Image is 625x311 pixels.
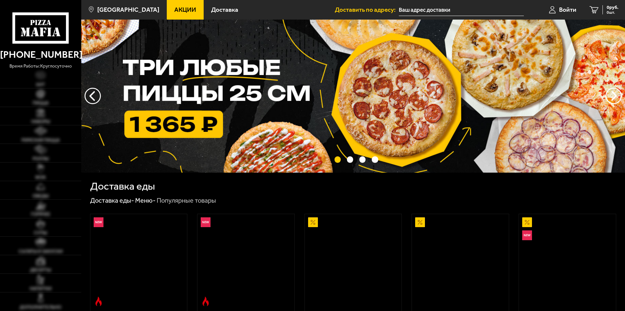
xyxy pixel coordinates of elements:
[19,249,63,254] span: Салаты и закуски
[305,214,402,309] a: АкционныйАль-Шам 25 см (тонкое тесто)
[201,217,211,227] img: Новинка
[30,268,51,272] span: Десерты
[157,196,216,205] div: Популярные товары
[94,217,103,227] img: Новинка
[31,119,50,124] span: Наборы
[35,175,46,180] span: WOK
[94,297,103,306] img: Острое блюдо
[522,230,532,240] img: Новинка
[412,214,509,309] a: АкционныйПепперони 25 см (толстое с сыром)
[90,214,187,309] a: НовинкаОстрое блюдоРимская с креветками
[605,88,622,104] button: предыдущий
[201,297,211,306] img: Острое блюдо
[559,7,576,13] span: Войти
[308,217,318,227] img: Акционный
[197,214,294,309] a: НовинкаОстрое блюдоРимская с мясным ассорти
[34,231,47,235] span: Супы
[31,212,50,217] span: Горячее
[36,83,45,87] span: Хит
[33,194,49,198] span: Обеды
[97,7,159,13] span: [GEOGRAPHIC_DATA]
[372,156,378,163] button: точки переключения
[30,287,52,291] span: Напитки
[22,138,60,143] span: Римская пицца
[335,156,341,163] button: точки переключения
[90,181,155,192] h1: Доставка еды
[335,7,399,13] span: Доставить по адресу:
[347,156,353,163] button: точки переключения
[607,5,618,10] span: 0 руб.
[399,4,524,16] input: Ваш адрес доставки
[415,217,425,227] img: Акционный
[519,214,616,309] a: АкционныйНовинкаВсё включено
[90,196,134,204] a: Доставка еды-
[174,7,196,13] span: Акции
[33,157,49,161] span: Роллы
[85,88,101,104] button: следующий
[211,7,238,13] span: Доставка
[607,10,618,14] span: 0 шт.
[33,101,49,105] span: Пицца
[20,305,61,310] span: Дополнительно
[359,156,366,163] button: точки переключения
[522,217,532,227] img: Акционный
[135,196,156,204] a: Меню-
